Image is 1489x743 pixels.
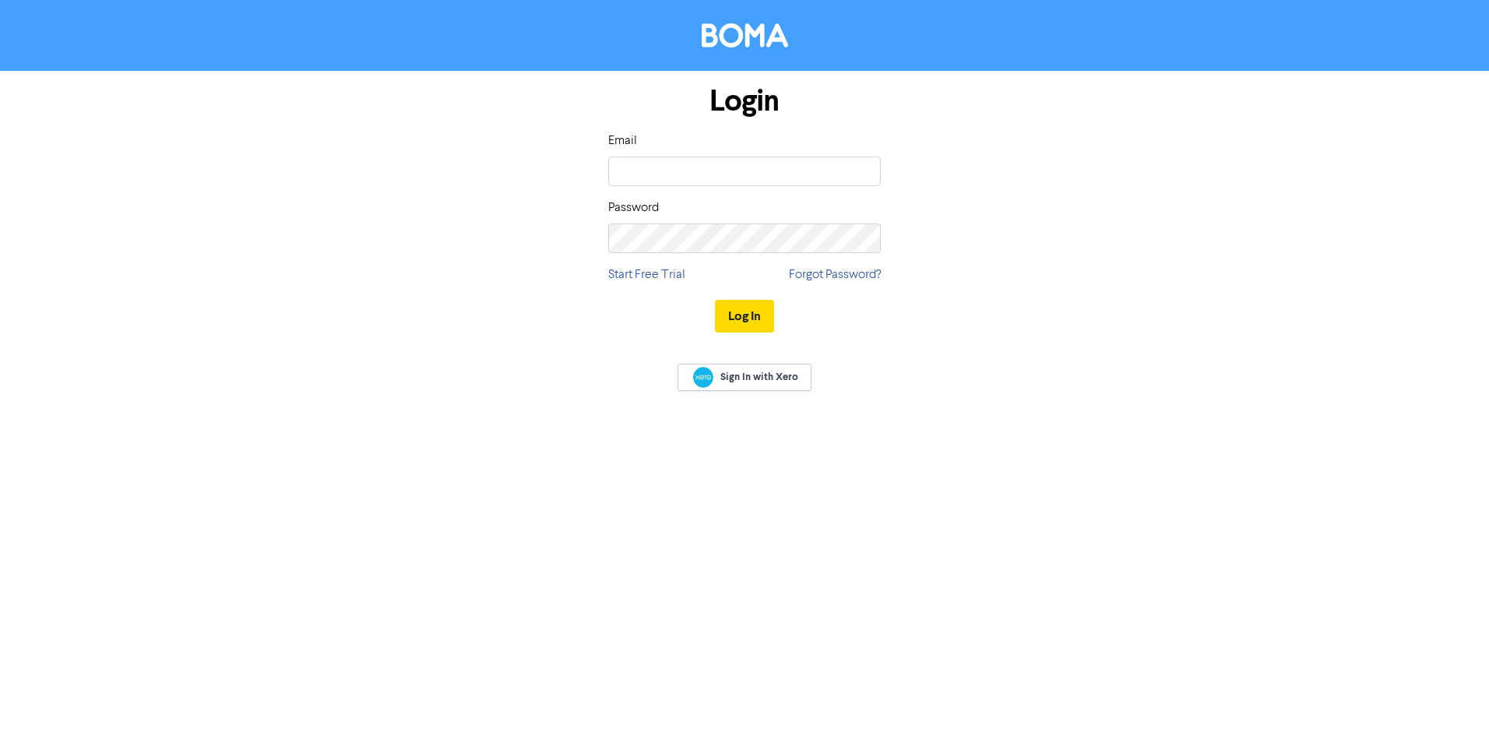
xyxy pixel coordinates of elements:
a: Forgot Password? [789,266,881,284]
a: Sign In with Xero [678,364,811,391]
label: Password [608,199,659,217]
img: Xero logo [693,367,713,388]
img: BOMA Logo [702,23,788,48]
span: Sign In with Xero [720,370,798,384]
h1: Login [608,83,881,119]
label: Email [608,132,637,150]
a: Start Free Trial [608,266,685,284]
button: Log In [715,300,774,333]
